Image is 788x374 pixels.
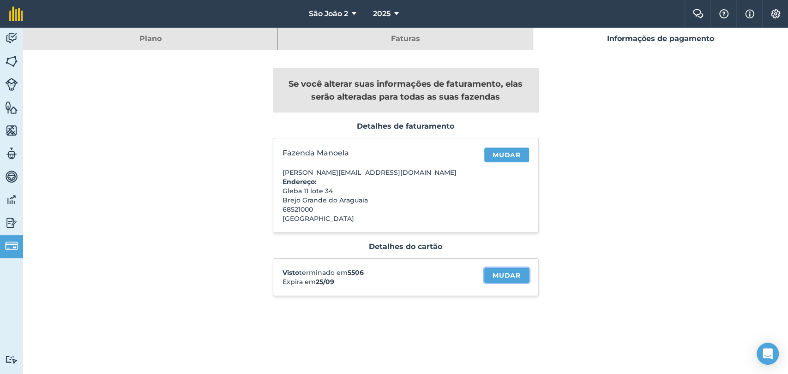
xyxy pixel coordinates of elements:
font: Mudar [493,271,521,279]
img: svg+xml;base64,PHN2ZyB4bWxucz0iaHR0cDovL3d3dy53My5vcmcvMjAwMC9zdmciIHdpZHRoPSI1NiIgaGVpZ2h0PSI2MC... [5,54,18,68]
a: Mudar [484,268,529,283]
img: svg+xml;base64,PD94bWwgdmVyc2lvbj0iMS4wIiBlbmNvZGluZz0idXRmLTgiPz4KPCEtLSBHZW5lcmF0b3I6IEFkb2JlIE... [5,78,18,91]
img: svg+xml;base64,PD94bWwgdmVyc2lvbj0iMS4wIiBlbmNvZGluZz0idXRmLTgiPz4KPCEtLSBHZW5lcmF0b3I6IEFkb2JlIE... [5,193,18,207]
img: Um ícone de ponto de interrogação [718,9,729,18]
font: Mudar [493,151,521,159]
img: svg+xml;base64,PD94bWwgdmVyc2lvbj0iMS4wIiBlbmNvZGluZz0idXRmLTgiPz4KPCEtLSBHZW5lcmF0b3I6IEFkb2JlIE... [5,216,18,230]
font: Fazenda Manoela [283,148,349,157]
img: svg+xml;base64,PHN2ZyB4bWxucz0iaHR0cDovL3d3dy53My5vcmcvMjAwMC9zdmciIHdpZHRoPSIxNyIgaGVpZ2h0PSIxNy... [745,8,754,19]
div: Abra o Intercom Messenger [757,343,779,365]
a: Informações de pagamento [533,28,788,50]
img: Logotipo fieldmargin [9,6,23,21]
font: Visto [283,268,299,277]
a: Plano [23,28,277,50]
font: São João 2 [309,9,348,18]
font: Se você alterar suas informações de faturamento, elas serão alteradas para todas as suas fazendas [289,79,523,102]
font: [GEOGRAPHIC_DATA] [283,214,354,223]
font: [PERSON_NAME][EMAIL_ADDRESS][DOMAIN_NAME] [283,168,457,177]
font: 25/09 [316,278,334,286]
img: Dois balões de fala sobrepostos ao balão da esquerda na frente [692,9,704,18]
font: 5506 [348,268,364,277]
img: svg+xml;base64,PD94bWwgdmVyc2lvbj0iMS4wIiBlbmNvZGluZz0idXRmLTgiPz4KPCEtLSBHZW5lcmF0b3I6IEFkb2JlIE... [5,31,18,45]
font: Brejo Grande do Araguaia [283,196,368,204]
img: svg+xml;base64,PD94bWwgdmVyc2lvbj0iMS4wIiBlbmNvZGluZz0idXRmLTgiPz4KPCEtLSBHZW5lcmF0b3I6IEFkb2JlIE... [5,239,18,252]
font: 68521000 [283,205,313,214]
font: Faturas [391,34,420,43]
font: Informações de pagamento [607,34,714,43]
a: Mudar [484,148,529,162]
img: svg+xml;base64,PHN2ZyB4bWxucz0iaHR0cDovL3d3dy53My5vcmcvMjAwMC9zdmciIHdpZHRoPSI1NiIgaGVpZ2h0PSI2MC... [5,101,18,114]
font: Expira em [283,278,316,286]
img: svg+xml;base64,PHN2ZyB4bWxucz0iaHR0cDovL3d3dy53My5vcmcvMjAwMC9zdmciIHdpZHRoPSI1NiIgaGVpZ2h0PSI2MC... [5,124,18,137]
font: Detalhes do cartão [369,242,442,251]
a: Faturas [278,28,532,50]
img: svg+xml;base64,PD94bWwgdmVyc2lvbj0iMS4wIiBlbmNvZGluZz0idXRmLTgiPz4KPCEtLSBHZW5lcmF0b3I6IEFkb2JlIE... [5,147,18,160]
font: Gleba 11 lote 34 [283,187,333,195]
img: svg+xml;base64,PD94bWwgdmVyc2lvbj0iMS4wIiBlbmNvZGluZz0idXRmLTgiPz4KPCEtLSBHZW5lcmF0b3I6IEFkb2JlIE... [5,170,18,184]
img: svg+xml;base64,PD94bWwgdmVyc2lvbj0iMS4wIiBlbmNvZGluZz0idXRmLTgiPz4KPCEtLSBHZW5lcmF0b3I6IEFkb2JlIE... [5,355,18,364]
font: Plano [139,34,162,43]
font: terminado em [299,268,348,277]
font: Endereço: [283,178,317,186]
img: Um ícone de engrenagem [770,9,781,18]
font: 2025 [373,9,391,18]
font: Detalhes de faturamento [357,122,454,131]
